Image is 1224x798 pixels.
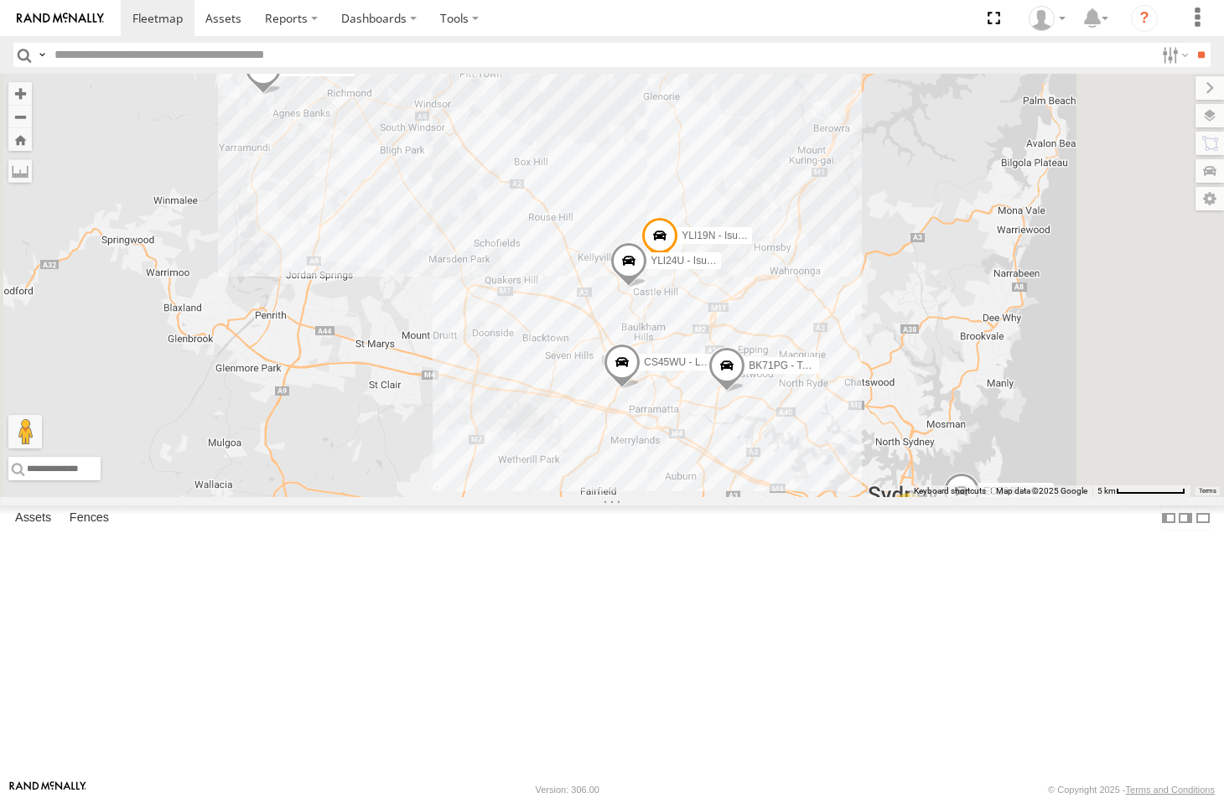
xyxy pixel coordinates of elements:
img: rand-logo.svg [17,13,104,24]
label: Map Settings [1195,187,1224,210]
label: Assets [7,506,60,530]
span: Map data ©2025 Google [996,486,1087,495]
button: Keyboard shortcuts [914,485,986,497]
label: Measure [8,159,32,183]
button: Drag Pegman onto the map to open Street View [8,415,42,448]
label: Search Query [35,43,49,67]
label: Search Filter Options [1155,43,1191,67]
label: Dock Summary Table to the Right [1177,505,1194,530]
label: Dock Summary Table to the Left [1160,505,1177,530]
span: YLI24U - Isuzu D-MAX [651,254,752,266]
label: Fences [61,506,117,530]
i: ? [1131,5,1158,32]
button: Zoom in [8,82,32,105]
button: Map scale: 5 km per 79 pixels [1092,485,1190,497]
span: 5 km [1097,486,1116,495]
a: Terms and Conditions [1126,785,1215,795]
a: Visit our Website [9,781,86,798]
a: Terms (opens in new tab) [1199,488,1216,495]
div: Nicole Hunt [1023,6,1071,31]
button: Zoom out [8,105,32,128]
span: YLI19N - Isuzu DMAX [682,229,780,241]
div: Version: 306.00 [536,785,599,795]
div: 2 [892,493,926,526]
button: Zoom Home [8,128,32,151]
div: © Copyright 2025 - [1048,785,1215,795]
label: Hide Summary Table [1195,505,1211,530]
span: BK71PG - Toyota Hiace [749,359,855,370]
span: CS45WU - LDV [644,356,714,368]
